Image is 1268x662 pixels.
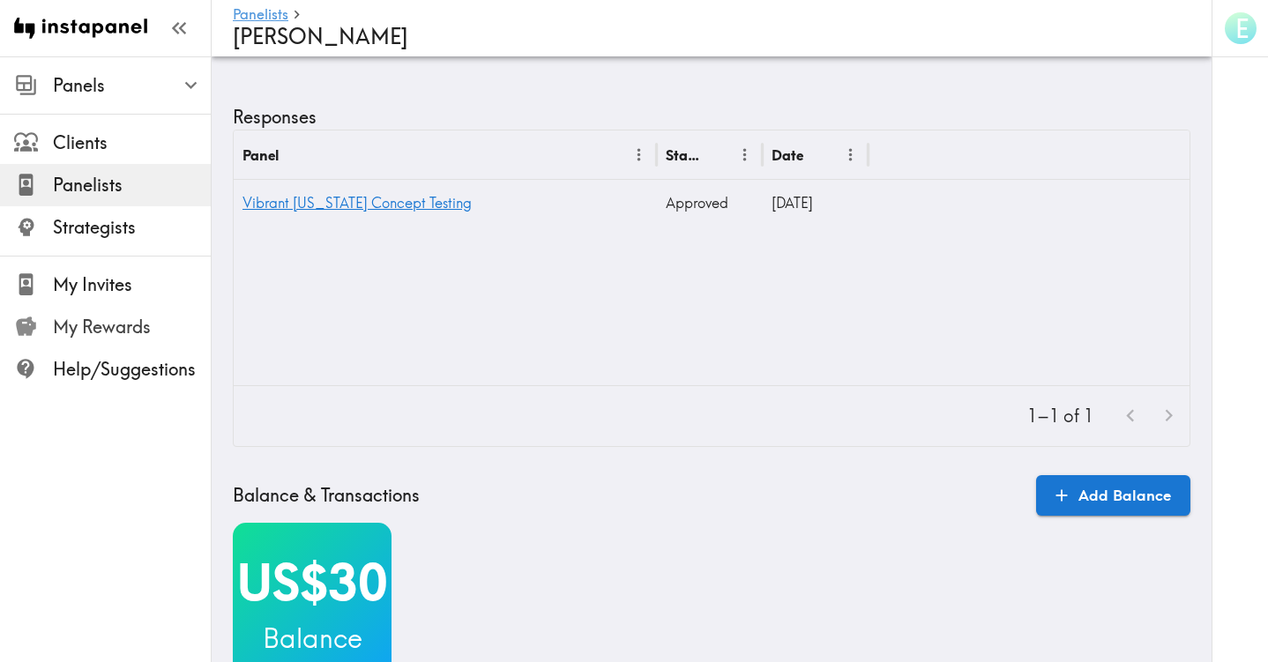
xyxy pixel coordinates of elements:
[53,73,211,98] span: Panels
[53,272,211,297] span: My Invites
[233,547,392,620] h2: US$30
[53,130,211,155] span: Clients
[772,146,803,164] div: Date
[837,141,864,168] button: Menu
[53,315,211,339] span: My Rewards
[625,141,653,168] button: Menu
[1027,404,1093,428] p: 1–1 of 1
[233,7,288,24] a: Panelists
[233,483,420,508] h5: Balance & Transactions
[280,141,308,168] button: Sort
[233,23,408,49] span: [PERSON_NAME]
[1036,475,1190,516] a: Add Balance
[242,146,279,164] div: Panel
[53,215,211,240] span: Strategists
[1223,11,1258,46] button: E
[805,141,832,168] button: Sort
[657,180,763,226] div: Approved
[233,105,317,130] h5: Responses
[666,146,703,164] div: Status
[1235,13,1249,44] span: E
[763,180,869,226] div: 27/08/2025
[242,194,472,212] a: Vibrant [US_STATE] Concept Testing
[233,620,392,657] h3: Balance
[53,173,211,197] span: Panelists
[705,141,732,168] button: Sort
[731,141,758,168] button: Menu
[53,357,211,382] span: Help/Suggestions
